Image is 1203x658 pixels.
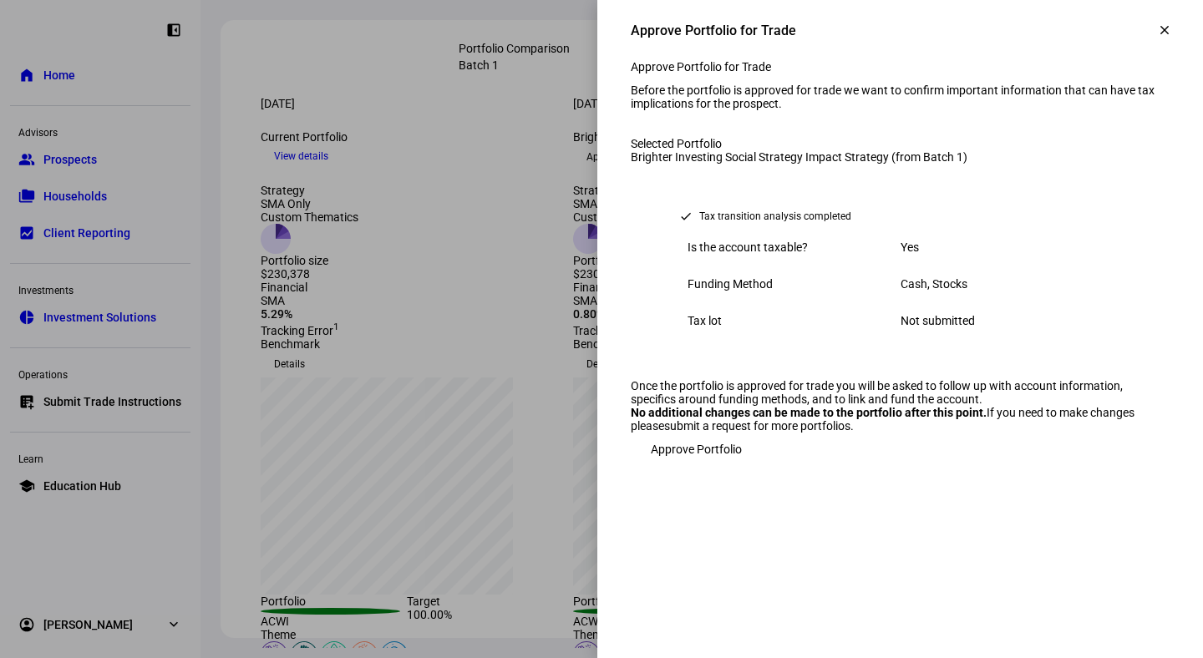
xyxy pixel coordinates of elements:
[1157,23,1172,38] mat-icon: clear
[699,208,851,225] div: Tax transition analysis completed
[631,406,1170,433] div: If you need to make changes please .
[679,210,693,223] mat-icon: check
[631,406,987,419] strong: No additional changes can be made to the portfolio after this point.
[664,419,850,433] a: submit a request for more portfolios
[631,150,1170,164] div: Brighter Investing Social Strategy Impact Strategy (from Batch 1)
[688,277,901,291] div: Funding Method
[688,240,901,254] div: Is the account taxable?
[631,433,762,466] button: Approve Portfolio
[901,240,1114,254] div: Yes
[631,84,1170,110] div: Before the portfolio is approved for trade we want to confirm important information that can have...
[631,379,1170,406] div: Once the portfolio is approved for trade you will be asked to follow up with account information,...
[651,433,742,466] span: Approve Portfolio
[631,137,1170,150] div: Selected Portfolio
[901,277,1114,291] div: Cash, Stocks
[688,314,901,327] div: Tax lot
[901,314,1114,327] div: Not submitted
[631,23,796,38] div: Approve Portfolio for Trade
[631,60,1170,73] div: Approve Portfolio for Trade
